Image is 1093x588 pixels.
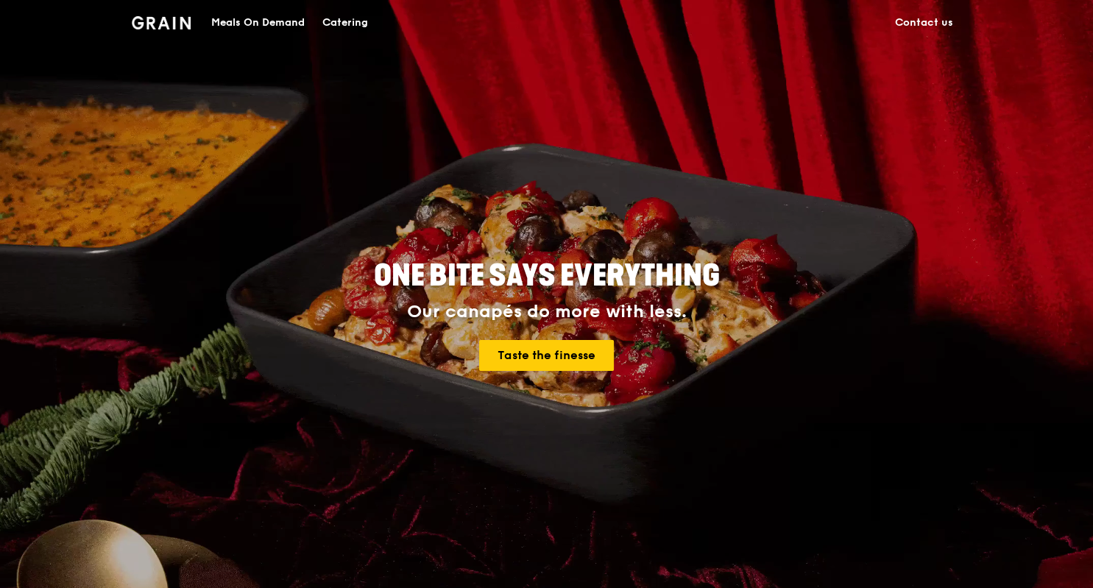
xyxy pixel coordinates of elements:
a: Contact us [886,1,962,45]
div: Catering [322,1,368,45]
img: Grain [132,16,191,29]
div: Our canapés do more with less. [282,302,812,322]
div: Meals On Demand [211,1,305,45]
a: Catering [314,1,377,45]
a: Taste the finesse [479,340,614,371]
span: ONE BITE SAYS EVERYTHING [374,258,720,294]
